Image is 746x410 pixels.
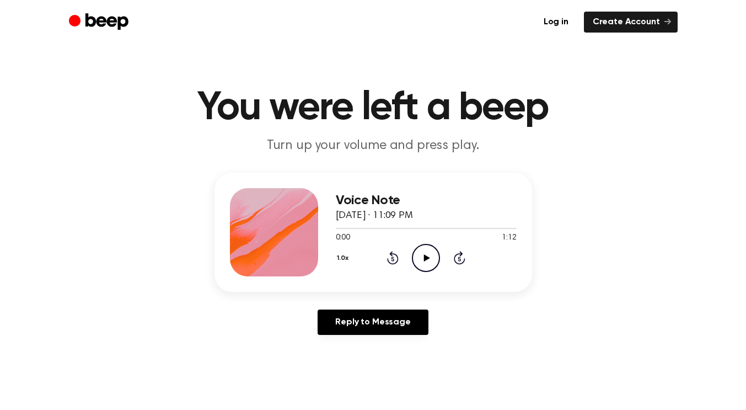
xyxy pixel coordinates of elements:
span: 1:12 [502,232,516,244]
a: Reply to Message [318,310,428,335]
span: 0:00 [336,232,350,244]
button: 1.0x [336,249,353,268]
span: [DATE] · 11:09 PM [336,211,413,221]
h3: Voice Note [336,193,517,208]
a: Beep [69,12,131,33]
p: Turn up your volume and press play. [162,137,585,155]
a: Log in [535,12,577,33]
h1: You were left a beep [91,88,656,128]
a: Create Account [584,12,678,33]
